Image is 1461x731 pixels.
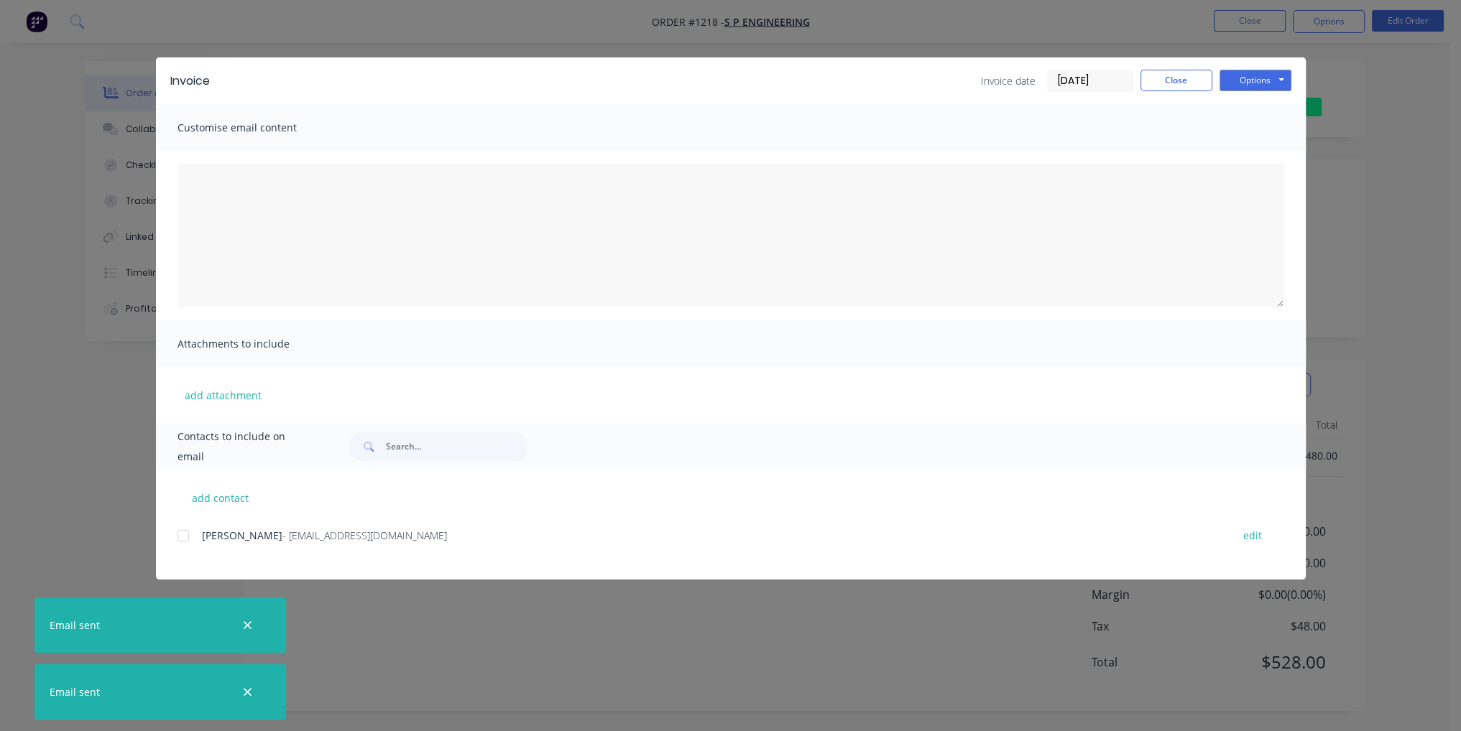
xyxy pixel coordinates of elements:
[981,73,1036,88] span: Invoice date
[1220,70,1291,91] button: Options
[386,432,528,461] input: Search...
[50,684,100,699] div: Email sent
[178,427,313,467] span: Contacts to include on email
[178,118,336,138] span: Customise email content
[178,487,264,508] button: add contact
[178,384,269,406] button: add attachment
[50,618,100,633] div: Email sent
[282,529,447,542] span: - [EMAIL_ADDRESS][DOMAIN_NAME]
[1140,70,1212,91] button: Close
[170,73,210,90] div: Invoice
[178,334,336,354] span: Attachments to include
[202,529,282,542] span: [PERSON_NAME]
[1235,526,1271,545] button: edit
